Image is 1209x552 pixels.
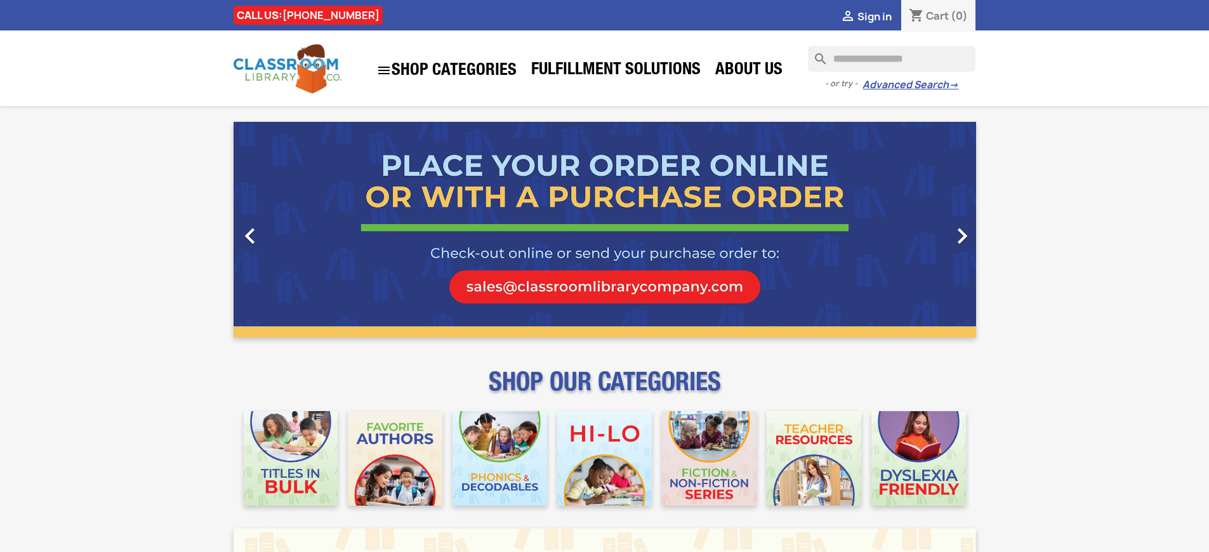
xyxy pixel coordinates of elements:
span: Cart [926,9,949,23]
ul: Carousel container [234,122,976,338]
a: Advanced Search→ [862,79,958,91]
img: CLC_Fiction_Nonfiction_Mobile.jpg [662,411,756,506]
div: CALL US: [234,6,383,25]
i:  [234,220,266,252]
img: CLC_Favorite_Authors_Mobile.jpg [348,411,442,506]
img: CLC_Phonics_And_Decodables_Mobile.jpg [453,411,547,506]
a: About Us [709,58,789,84]
input: Search [808,46,975,72]
img: Classroom Library Company [234,44,341,93]
img: CLC_Dyslexia_Mobile.jpg [871,411,966,506]
span: → [949,79,958,91]
i: shopping_cart [909,9,924,24]
p: SHOP OUR CATEGORIES [234,378,976,401]
a: SHOP CATEGORIES [370,56,523,84]
span: (0) [951,9,968,23]
a: Fulfillment Solutions [525,58,707,84]
i: search [808,46,823,62]
a:  Sign in [840,10,892,23]
span: Sign in [857,10,892,23]
a: Previous [234,122,345,338]
a: Next [864,122,976,338]
i:  [946,220,978,252]
img: CLC_Bulk_Mobile.jpg [244,411,338,506]
span: - or try - [825,77,862,90]
img: CLC_HiLo_Mobile.jpg [557,411,652,506]
img: CLC_Teacher_Resources_Mobile.jpg [767,411,861,506]
i:  [376,63,392,78]
a: [PHONE_NUMBER] [282,8,380,22]
i:  [840,10,856,25]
